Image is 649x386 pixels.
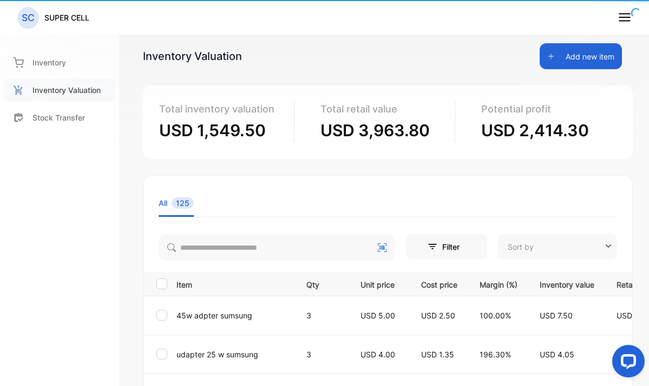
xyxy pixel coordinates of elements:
p: Potential profit [481,102,608,116]
span: USD 1.35 [421,350,454,359]
p: 196.30% [480,349,517,360]
span: USD 2,414.30 [481,121,589,140]
p: Cost price [421,277,457,290]
p: Total inventory valuation [159,102,285,116]
a: Inventory [4,51,115,74]
span: USD 7.50 [540,311,573,320]
button: Add new item [540,43,622,69]
span: USD 4.00 [360,350,395,359]
div: Inventory Valuation [143,48,242,64]
p: 3 [306,310,321,321]
p: Stock Transfer [32,112,85,123]
span: USD 3,963.80 [320,121,430,140]
p: 3 [306,349,321,360]
p: Inventory Valuation [32,84,101,96]
button: Sort by [498,234,617,259]
span: USD 4.05 [540,350,574,359]
p: Margin (%) [480,277,517,290]
p: udapter 25 w sumsung [176,349,293,360]
p: Sort by [508,241,534,252]
p: Inventory value [540,277,594,290]
p: Qty [306,277,338,290]
p: 100.00% [480,310,517,321]
span: USD 2.50 [421,311,455,320]
p: Inventory [32,57,66,68]
iframe: LiveChat chat widget [604,341,649,386]
li: All [159,189,194,217]
span: USD 1,549.50 [159,121,266,140]
span: USD 5.00 [360,311,395,320]
p: Total retail value [320,102,447,116]
p: SUPER CELL [44,12,89,23]
span: 125 [172,197,194,209]
a: Inventory Valuation [4,79,115,101]
p: SC [22,11,35,25]
p: 45w adpter sumsung [176,310,293,321]
p: Unit price [360,277,399,290]
a: Stock Transfer [4,107,115,129]
p: Item [176,277,293,290]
